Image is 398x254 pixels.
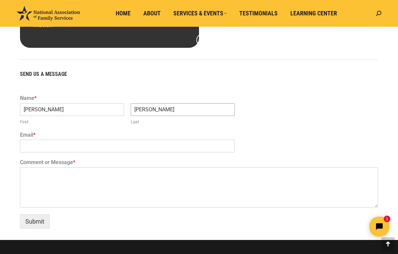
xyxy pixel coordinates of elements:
h5: SEND US A MESSAGE [20,72,378,77]
a: Testimonials [235,7,282,20]
span: Services & Events [173,10,227,17]
span: Testimonials [239,10,278,17]
label: First [20,119,124,125]
a: About [139,7,165,20]
span: Learning Center [290,10,337,17]
span: About [143,10,161,17]
label: Name [20,95,378,102]
a: Home [111,7,135,20]
span: Home [116,10,131,17]
label: Email [20,132,378,139]
iframe: Tidio Chat [280,211,395,242]
a: Learning Center [286,7,342,20]
button: Submit [20,214,50,229]
label: Last [131,119,235,125]
span: Customer Service [201,36,251,44]
img: National Association of Family Services [17,6,80,21]
a: Customer Service [196,34,256,46]
label: Comment or Message [20,159,378,166]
